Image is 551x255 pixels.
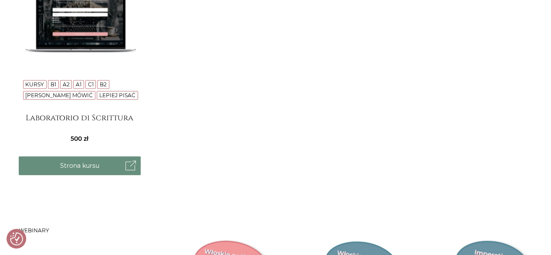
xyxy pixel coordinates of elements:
a: [PERSON_NAME] mówić [25,92,93,99]
a: Laboratorio di Scrittura [19,113,141,131]
h3: Webinary [19,228,533,234]
a: C1 [88,81,94,88]
a: A2 [62,81,69,88]
a: A1 [76,81,81,88]
a: B1 [51,81,56,88]
a: Strona kursu [19,156,141,175]
span: 500 [71,135,88,143]
a: Lepiej pisać [99,92,135,99]
a: B2 [100,81,107,88]
a: Kursy [25,81,44,88]
img: Revisit consent button [10,232,23,245]
button: Preferencje co do zgód [10,232,23,245]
